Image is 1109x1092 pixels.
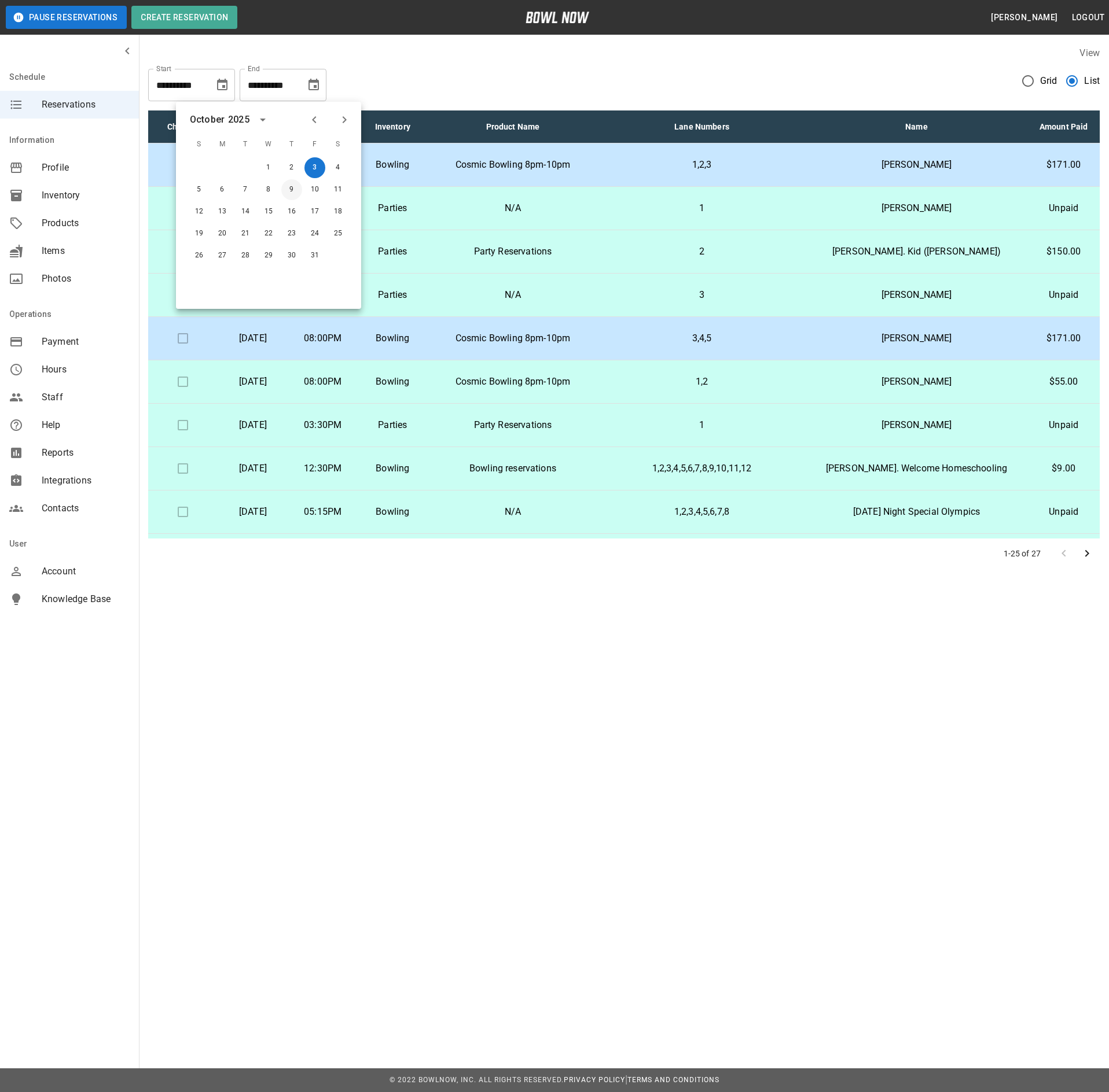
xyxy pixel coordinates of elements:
span: Reports [42,446,130,460]
p: [DATE] Night Special Olympics [815,505,1019,519]
p: 1,2,3 [607,158,796,172]
p: $150.00 [1037,245,1090,259]
button: Oct 10, 2025 [304,179,325,200]
th: Inventory [358,110,428,143]
button: Oct 2, 2025 [281,157,302,178]
p: Unpaid [1037,288,1090,302]
p: $171.00 [1037,158,1090,172]
p: $9.00 [1037,462,1090,475]
button: [PERSON_NAME] [986,7,1062,28]
span: Items [42,244,130,258]
div: October [190,113,225,127]
span: T [235,133,256,156]
p: N/A [437,505,589,519]
div: 2025 [228,113,249,127]
span: Account [42,565,130,578]
p: Parties [367,245,418,259]
button: Oct 29, 2025 [258,245,279,266]
button: Oct 3, 2025 [304,157,325,178]
button: Oct 6, 2025 [212,179,233,200]
span: © 2022 BowlNow, Inc. All Rights Reserved. [390,1076,564,1084]
p: [PERSON_NAME] [815,288,1019,302]
p: [DATE] [227,331,279,345]
p: Cosmic Bowling 8pm-10pm [437,158,589,172]
th: Lane Numbers [598,110,805,143]
th: Check In [148,110,218,143]
p: [PERSON_NAME] [815,201,1019,215]
span: T [281,133,302,156]
p: Bowling [367,505,418,519]
p: N/A [437,288,589,302]
p: Unpaid [1037,505,1090,519]
p: 1 [607,418,796,432]
p: Party Reservations [437,245,589,259]
button: Oct 7, 2025 [235,179,256,200]
button: Oct 17, 2025 [304,201,325,222]
button: Oct 5, 2025 [189,179,210,200]
p: [PERSON_NAME] [815,331,1019,345]
button: Oct 30, 2025 [281,245,302,266]
p: $55.00 [1037,375,1090,389]
button: Oct 31, 2025 [304,245,325,266]
th: Product Name [428,110,598,143]
button: calendar view is open, switch to year view [253,110,273,130]
span: S [189,133,210,156]
p: [PERSON_NAME] [815,158,1019,172]
span: Hours [42,363,130,377]
p: [DATE] [227,505,279,519]
span: Integrations [42,474,130,488]
span: M [212,133,233,156]
p: N/A [437,201,589,215]
p: 12:30PM [297,462,348,475]
th: Amount Paid [1027,110,1100,143]
button: Oct 14, 2025 [235,201,256,222]
p: Parties [367,418,418,432]
span: Profile [42,161,130,175]
button: Oct 11, 2025 [328,179,348,200]
button: Oct 25, 2025 [328,223,348,244]
p: [PERSON_NAME] [815,418,1019,432]
th: Name [806,110,1028,143]
p: Unpaid [1037,201,1090,215]
p: Unpaid [1037,418,1090,432]
button: Create Reservation [131,6,237,29]
button: Oct 21, 2025 [235,223,256,244]
p: Bowling reservations [437,462,589,475]
button: Oct 9, 2025 [281,179,302,200]
span: Reservations [42,98,130,112]
button: Oct 12, 2025 [189,201,210,222]
button: Oct 28, 2025 [235,245,256,266]
p: 08:00PM [297,331,348,345]
span: Payment [42,335,130,349]
p: 2 [607,245,796,259]
button: Oct 23, 2025 [281,223,302,244]
p: 08:00PM [297,375,348,389]
button: Oct 19, 2025 [189,223,210,244]
button: Oct 18, 2025 [328,201,348,222]
p: 1,2 [607,375,796,389]
p: [PERSON_NAME] [815,375,1019,389]
p: Cosmic Bowling 8pm-10pm [437,331,589,345]
span: Staff [42,390,130,404]
button: Oct 27, 2025 [212,245,233,266]
span: Help [42,418,130,432]
span: S [328,133,348,156]
button: Oct 16, 2025 [281,201,302,222]
p: Bowling [367,462,418,475]
span: Grid [1040,74,1057,88]
p: 1-25 of 27 [1004,548,1041,559]
span: W [258,133,279,156]
p: 1,2,3,4,5,6,7,8 [607,505,796,519]
button: Next month [335,110,354,130]
p: [PERSON_NAME]. Kid ([PERSON_NAME]) [815,245,1019,259]
span: Contacts [42,501,130,515]
p: 1 [607,201,796,215]
p: 05:15PM [297,505,348,519]
button: Oct 13, 2025 [212,201,233,222]
button: Oct 1, 2025 [258,157,279,178]
span: Products [42,216,130,230]
span: F [304,133,325,156]
span: Knowledge Base [42,592,130,606]
p: [DATE] [227,375,279,389]
p: Bowling [367,375,418,389]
